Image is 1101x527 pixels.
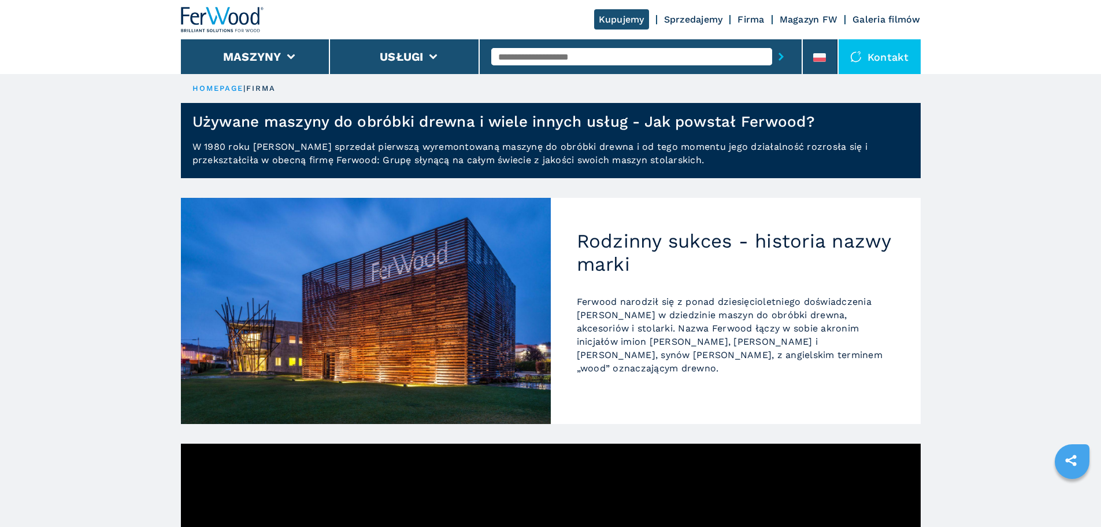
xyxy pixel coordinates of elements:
iframe: Chat [1052,475,1092,518]
p: firma [246,83,276,94]
button: submit-button [772,43,790,70]
img: Rodzinny sukces - historia nazwy marki [181,198,551,424]
a: Kupujemy [594,9,649,30]
a: Magazyn FW [780,14,838,25]
a: Firma [737,14,764,25]
a: Galeria filmów [852,14,921,25]
span: | [243,84,246,93]
img: Ferwood [181,7,264,32]
p: W 1980 roku [PERSON_NAME] sprzedał pierwszą wyremontowaną maszynę do obróbki drewna i od tego mom... [181,140,921,178]
button: Usługi [380,50,424,64]
a: Sprzedajemy [664,14,723,25]
a: sharethis [1056,446,1085,475]
img: Kontakt [850,51,862,62]
h2: Rodzinny sukces - historia nazwy marki [577,230,895,275]
div: Kontakt [839,39,921,74]
h1: Używane maszyny do obróbki drewna i wiele innych usług - Jak powstał Ferwood? [192,112,815,131]
a: HOMEPAGE [192,84,244,93]
button: Maszyny [223,50,281,64]
p: Ferwood narodził się z ponad dziesięcioletniego doświadczenia [PERSON_NAME] w dziedzinie maszyn d... [577,295,895,375]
